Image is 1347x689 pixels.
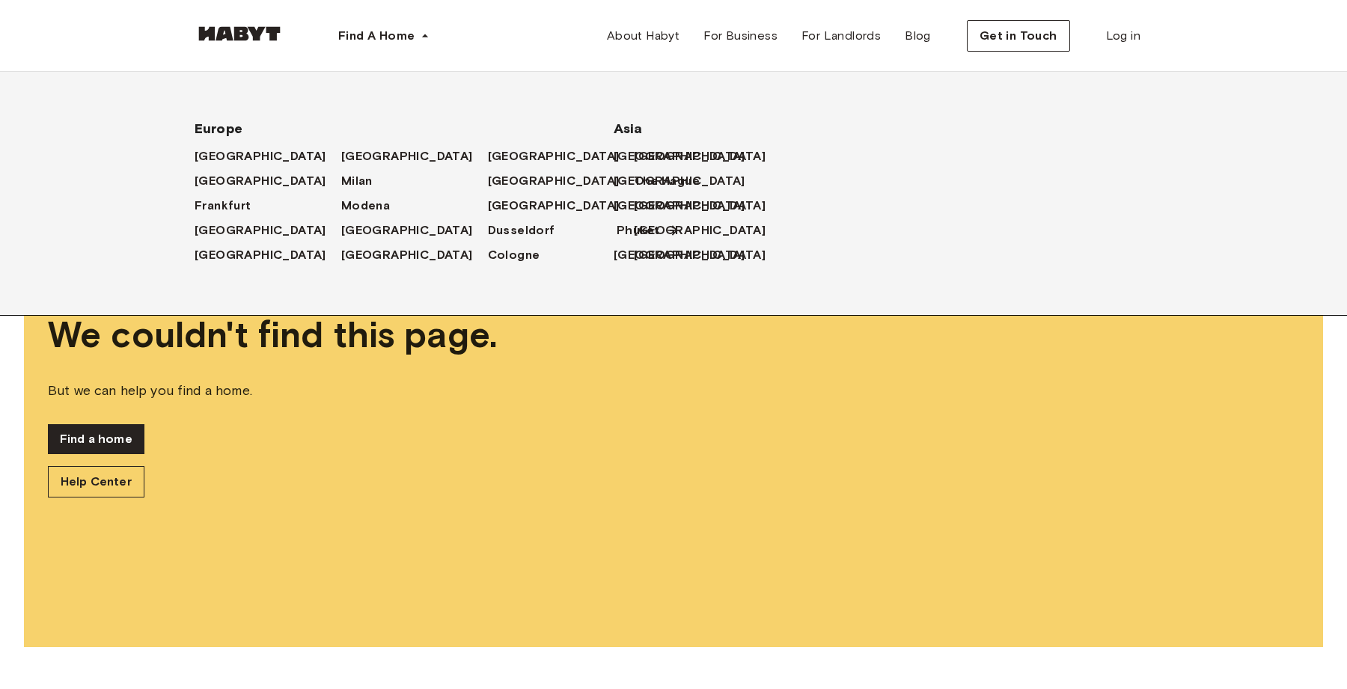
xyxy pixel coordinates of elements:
[48,424,144,454] a: Find a home
[195,221,341,239] a: [GEOGRAPHIC_DATA]
[893,21,943,51] a: Blog
[614,147,760,165] a: [GEOGRAPHIC_DATA]
[801,27,881,45] span: For Landlords
[488,197,635,215] a: [GEOGRAPHIC_DATA]
[1094,21,1152,51] a: Log in
[488,172,620,190] span: [GEOGRAPHIC_DATA]
[634,197,781,215] a: [GEOGRAPHIC_DATA]
[614,197,745,215] span: [GEOGRAPHIC_DATA]
[195,197,251,215] span: Frankfurt
[195,172,341,190] a: [GEOGRAPHIC_DATA]
[341,246,488,264] a: [GEOGRAPHIC_DATA]
[195,172,326,190] span: [GEOGRAPHIC_DATA]
[488,221,570,239] a: Dusseldorf
[614,197,760,215] a: [GEOGRAPHIC_DATA]
[48,313,1299,357] span: We couldn't find this page.
[1106,27,1140,45] span: Log in
[195,197,266,215] a: Frankfurt
[341,197,405,215] a: Modena
[634,246,781,264] a: [GEOGRAPHIC_DATA]
[341,172,373,190] span: Milan
[488,221,555,239] span: Dusseldorf
[614,147,745,165] span: [GEOGRAPHIC_DATA]
[614,172,745,190] span: [GEOGRAPHIC_DATA]
[488,246,555,264] a: Cologne
[595,21,691,51] a: About Habyt
[614,246,745,264] span: [GEOGRAPHIC_DATA]
[980,27,1057,45] span: Get in Touch
[614,172,760,190] a: [GEOGRAPHIC_DATA]
[338,27,415,45] span: Find A Home
[488,197,620,215] span: [GEOGRAPHIC_DATA]
[488,172,635,190] a: [GEOGRAPHIC_DATA]
[195,147,341,165] a: [GEOGRAPHIC_DATA]
[341,172,388,190] a: Milan
[967,20,1070,52] button: Get in Touch
[789,21,893,51] a: For Landlords
[48,466,144,497] a: Help Center
[607,27,679,45] span: About Habyt
[195,147,326,165] span: [GEOGRAPHIC_DATA]
[691,21,789,51] a: For Business
[703,27,778,45] span: For Business
[195,246,341,264] a: [GEOGRAPHIC_DATA]
[48,381,1299,400] span: But we can help you find a home.
[617,221,674,239] a: Phuket
[614,120,733,138] span: Asia
[195,246,326,264] span: [GEOGRAPHIC_DATA]
[634,221,766,239] span: [GEOGRAPHIC_DATA]
[617,221,659,239] span: Phuket
[614,246,760,264] a: [GEOGRAPHIC_DATA]
[341,221,473,239] span: [GEOGRAPHIC_DATA]
[488,147,635,165] a: [GEOGRAPHIC_DATA]
[905,27,931,45] span: Blog
[341,221,488,239] a: [GEOGRAPHIC_DATA]
[488,246,540,264] span: Cologne
[634,221,781,239] a: [GEOGRAPHIC_DATA]
[195,221,326,239] span: [GEOGRAPHIC_DATA]
[341,197,390,215] span: Modena
[326,21,442,51] button: Find A Home
[488,147,620,165] span: [GEOGRAPHIC_DATA]
[195,120,566,138] span: Europe
[341,147,488,165] a: [GEOGRAPHIC_DATA]
[634,147,781,165] a: [GEOGRAPHIC_DATA]
[341,246,473,264] span: [GEOGRAPHIC_DATA]
[341,147,473,165] span: [GEOGRAPHIC_DATA]
[195,26,284,41] img: Habyt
